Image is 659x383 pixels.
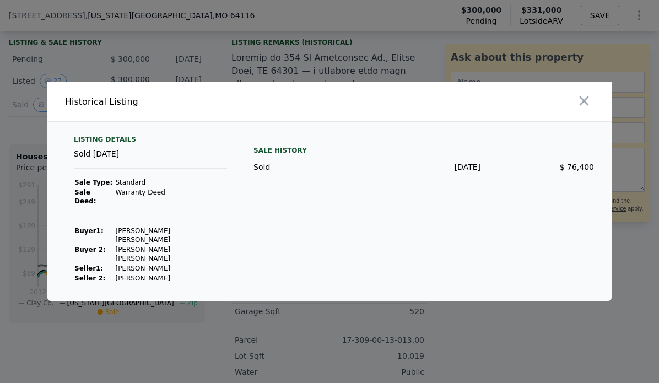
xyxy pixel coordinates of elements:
strong: Sale Deed: [74,188,96,205]
td: Warranty Deed [115,187,227,206]
strong: Sale Type: [74,179,112,186]
span: $ 76,400 [560,163,594,171]
strong: Buyer 1 : [74,227,104,235]
div: Sold [253,161,367,172]
strong: Seller 1 : [74,265,103,272]
td: [PERSON_NAME] [115,273,227,283]
td: [PERSON_NAME] [PERSON_NAME] [115,226,227,245]
div: [DATE] [367,161,480,172]
div: Listing Details [74,135,227,148]
td: [PERSON_NAME] [PERSON_NAME] [115,245,227,263]
strong: Buyer 2: [74,246,106,253]
td: [PERSON_NAME] [115,263,227,273]
div: Sale History [253,144,594,157]
div: Sold [DATE] [74,148,227,169]
strong: Seller 2: [74,274,105,282]
div: Historical Listing [65,95,325,109]
td: Standard [115,177,227,187]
